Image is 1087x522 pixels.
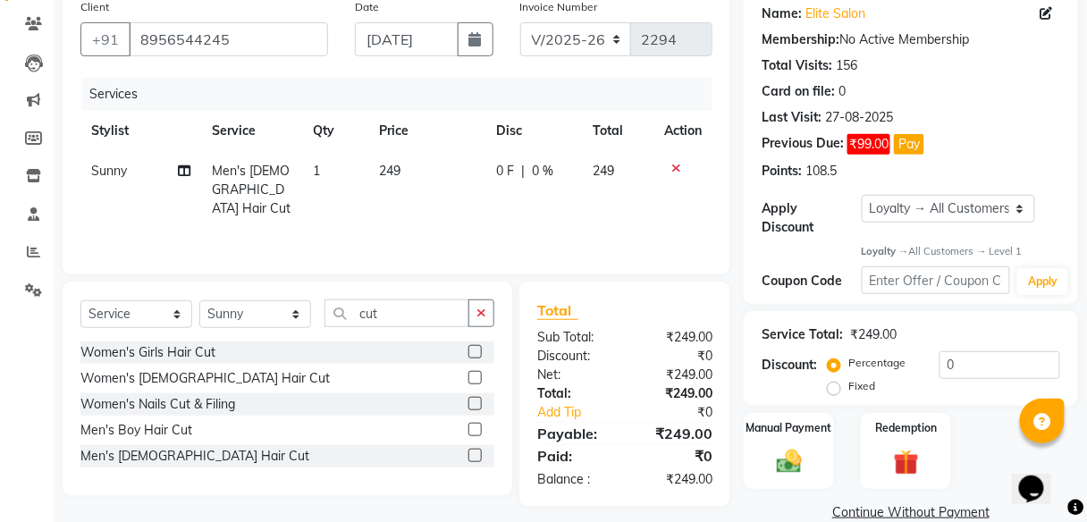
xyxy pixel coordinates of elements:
div: Points: [762,162,802,181]
div: ₹249.00 [625,366,726,384]
div: 108.5 [805,162,837,181]
span: 0 % [532,162,553,181]
div: 0 [838,82,846,101]
span: ₹99.00 [847,134,890,155]
span: | [521,162,525,181]
label: Manual Payment [746,420,832,436]
div: Net: [524,366,625,384]
div: Men's [DEMOGRAPHIC_DATA] Hair Cut [80,447,309,466]
div: Total: [524,384,625,403]
div: ₹249.00 [625,384,726,403]
span: 249 [380,163,401,179]
th: Total [583,111,654,151]
span: 249 [594,163,615,179]
a: Add Tip [524,403,642,422]
button: Pay [894,134,924,155]
input: Enter Offer / Coupon Code [862,266,1011,294]
label: Redemption [875,420,937,436]
span: 1 [313,163,320,179]
div: Payable: [524,423,625,444]
div: ₹0 [625,445,726,467]
div: Membership: [762,30,839,49]
div: 27-08-2025 [825,108,893,127]
div: ₹249.00 [625,328,726,347]
div: Sub Total: [524,328,625,347]
button: +91 [80,22,131,56]
div: Balance : [524,470,625,489]
div: Women's [DEMOGRAPHIC_DATA] Hair Cut [80,369,330,388]
th: Action [653,111,712,151]
div: ₹249.00 [625,423,726,444]
div: Last Visit: [762,108,822,127]
a: Continue Without Payment [747,503,1074,522]
button: Apply [1017,268,1068,295]
div: Paid: [524,445,625,467]
div: Service Total: [762,325,843,344]
th: Service [201,111,302,151]
div: Men's Boy Hair Cut [80,421,192,440]
span: Total [537,301,578,320]
iframe: chat widget [1012,450,1069,504]
img: _gift.svg [886,447,927,478]
div: Discount: [524,347,625,366]
label: Fixed [848,378,875,394]
div: 156 [836,56,857,75]
th: Price [369,111,486,151]
div: Previous Due: [762,134,844,155]
th: Qty [302,111,369,151]
span: 0 F [496,162,514,181]
div: All Customers → Level 1 [862,244,1060,259]
div: No Active Membership [762,30,1060,49]
span: Sunny [91,163,127,179]
span: Men's [DEMOGRAPHIC_DATA] Hair Cut [212,163,291,216]
input: Search or Scan [324,299,469,327]
div: ₹249.00 [850,325,897,344]
div: Women's Girls Hair Cut [80,343,215,362]
th: Disc [485,111,582,151]
div: Total Visits: [762,56,832,75]
div: Card on file: [762,82,835,101]
strong: Loyalty → [862,245,909,257]
a: Elite Salon [805,4,865,23]
th: Stylist [80,111,201,151]
div: Name: [762,4,802,23]
div: ₹249.00 [625,470,726,489]
div: ₹0 [625,347,726,366]
img: _cash.svg [769,447,810,476]
div: Women's Nails Cut & Filing [80,395,235,414]
input: Search by Name/Mobile/Email/Code [129,22,328,56]
div: Coupon Code [762,272,861,290]
div: Apply Discount [762,199,861,237]
label: Percentage [848,355,906,371]
div: ₹0 [642,403,726,422]
div: Services [82,78,726,111]
div: Discount: [762,356,817,375]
